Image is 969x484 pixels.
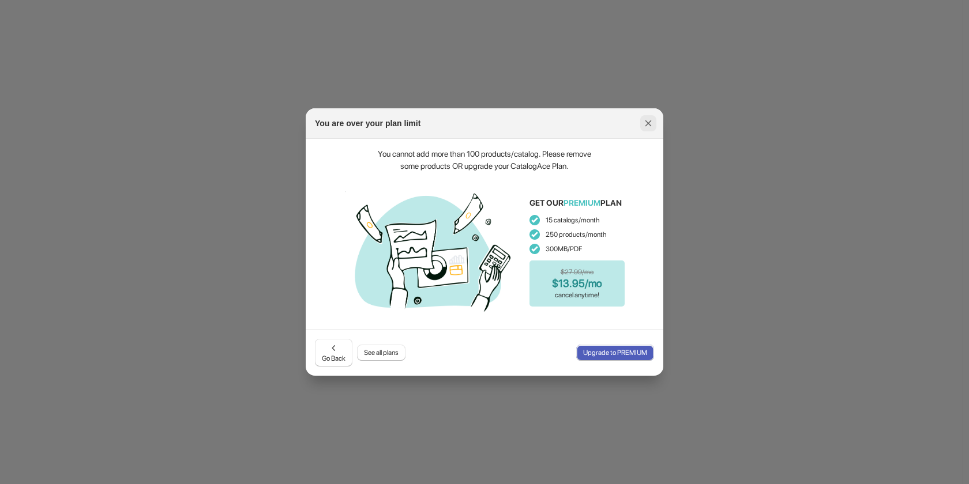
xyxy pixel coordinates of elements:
[583,348,647,357] span: Upgrade to PREMIUM
[564,198,600,207] span: PREMIUM
[576,345,654,361] button: Upgrade to PREMIUM
[369,148,600,172] div: You cannot add more than 100 products/catalog. Please remove some products OR upgrade your Catalo...
[585,277,602,289] span: /mo
[552,278,602,289] p: $ 13.95
[357,345,405,361] button: See all plans
[364,348,399,357] span: See all plans
[315,118,420,129] h2: You are over your plan limit
[529,214,625,226] p: 15 catalogs/month
[315,339,352,366] button: Go Back
[529,229,625,240] p: 250 products/month
[529,243,625,255] p: 300MB/PDF
[561,266,594,278] p: $ 27.99 /mo
[345,184,518,316] img: finances
[555,289,599,301] p: cancel anytime!
[529,197,622,209] p: GET OUR PLAN
[322,342,345,363] span: Go Back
